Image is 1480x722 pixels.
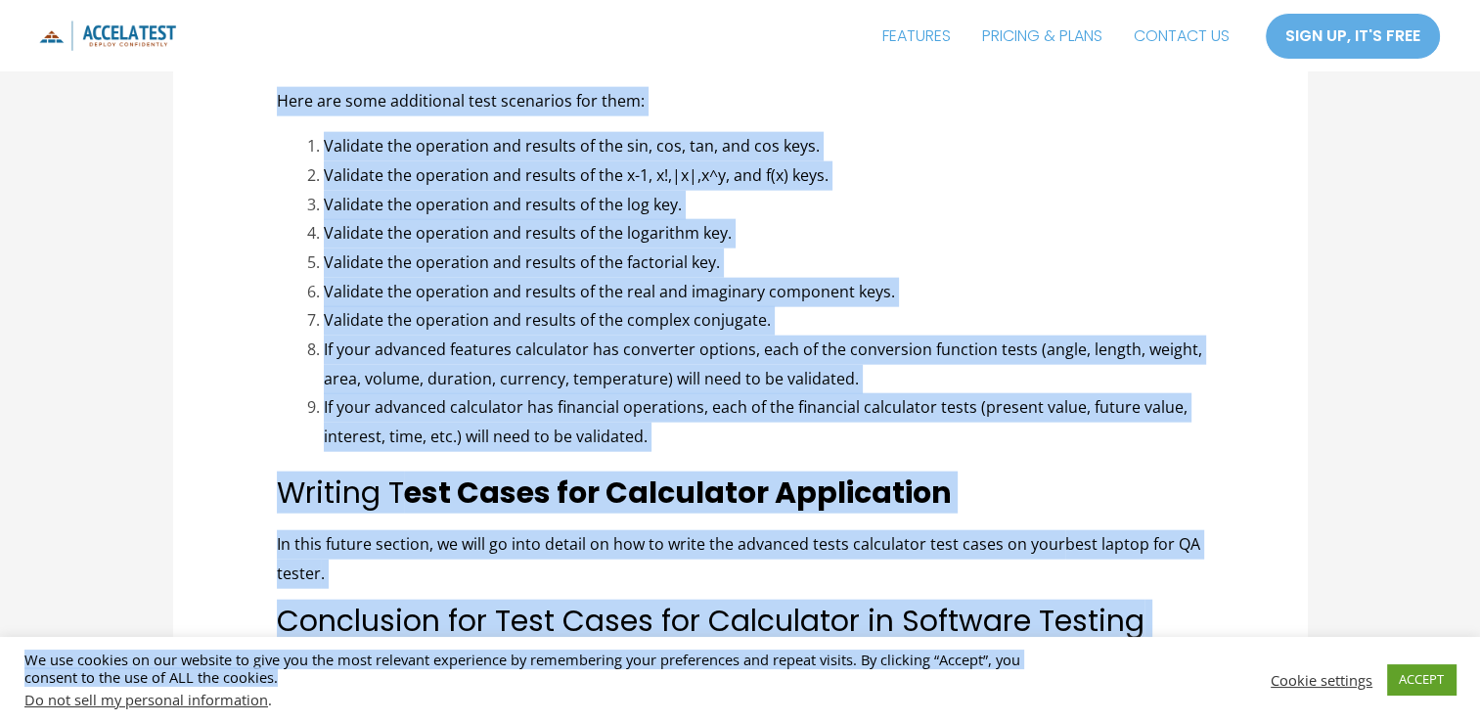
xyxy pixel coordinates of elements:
a: SIGN UP, IT'S FREE [1265,13,1441,60]
li: If your advanced features calculator has converter options, each of the conversion function tests... [324,336,1203,393]
p: In this future section, we will go into detail on how to write the advanced tests calculator test... [277,530,1203,588]
a: best laptop for QA tester [277,533,1200,584]
span: Conclusion for Test Cases for Calculator in Software Testing [277,600,1144,642]
li: Validate the operation and results of the log key. [324,191,1203,220]
li: If your advanced calculator has financial operations, each of the financial calculator tests (pre... [324,393,1203,451]
a: PRICING & PLANS [966,12,1118,61]
li: Validate the operation and results of the complex conjugate. [324,306,1203,336]
div: We use cookies on our website to give you the most relevant experience by remembering your prefer... [24,651,1026,708]
a: Do not sell my personal information [24,690,268,709]
a: FEATURES [867,12,966,61]
a: ACCEPT [1387,664,1456,695]
nav: Site Navigation [867,12,1245,61]
a: CONTACT US [1118,12,1245,61]
strong: est Cases for Calculator Application [404,472,952,514]
li: Validate the operation and results of the logarithm key. [324,219,1203,248]
a: Cookie settings [1271,671,1372,689]
span: Writing T [277,472,952,514]
li: Validate the operation and results of the x-1, x!,|x|,x^y, and f(x) keys. [324,161,1203,191]
img: icon [39,21,176,51]
div: . [24,691,1026,708]
p: Here are some additional test scenarios for them: [277,87,1203,116]
li: Validate the operation and results of the sin, cos, tan, and cos keys. [324,132,1203,161]
li: Validate the operation and results of the real and imaginary component keys. [324,278,1203,307]
li: Validate the operation and results of the factorial key. [324,248,1203,278]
